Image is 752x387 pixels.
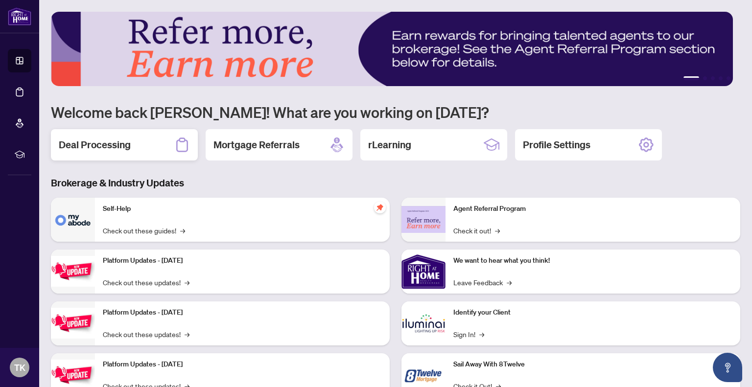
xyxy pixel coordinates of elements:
[523,138,590,152] h2: Profile Settings
[453,307,732,318] p: Identify your Client
[453,225,500,236] a: Check it out!→
[703,76,707,80] button: 2
[51,198,95,242] img: Self-Help
[103,255,382,266] p: Platform Updates - [DATE]
[14,361,25,374] span: TK
[683,76,699,80] button: 1
[103,204,382,214] p: Self-Help
[51,176,740,190] h3: Brokerage & Industry Updates
[453,277,512,288] a: Leave Feedback→
[103,307,382,318] p: Platform Updates - [DATE]
[51,256,95,287] img: Platform Updates - July 21, 2025
[8,7,31,25] img: logo
[401,301,446,345] img: Identify your Client
[727,76,730,80] button: 5
[103,329,189,340] a: Check out these updates!→
[401,250,446,294] img: We want to hear what you think!
[103,277,189,288] a: Check out these updates!→
[711,76,715,80] button: 3
[453,255,732,266] p: We want to hear what you think!
[374,202,386,213] span: pushpin
[180,225,185,236] span: →
[51,308,95,339] img: Platform Updates - July 8, 2025
[713,353,742,382] button: Open asap
[453,204,732,214] p: Agent Referral Program
[185,277,189,288] span: →
[401,206,446,233] img: Agent Referral Program
[51,103,740,121] h1: Welcome back [PERSON_NAME]! What are you working on [DATE]?
[51,12,733,86] img: Slide 0
[479,329,484,340] span: →
[507,277,512,288] span: →
[59,138,131,152] h2: Deal Processing
[453,359,732,370] p: Sail Away With 8Twelve
[453,329,484,340] a: Sign In!→
[103,225,185,236] a: Check out these guides!→
[495,225,500,236] span: →
[213,138,300,152] h2: Mortgage Referrals
[719,76,723,80] button: 4
[103,359,382,370] p: Platform Updates - [DATE]
[185,329,189,340] span: →
[368,138,411,152] h2: rLearning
